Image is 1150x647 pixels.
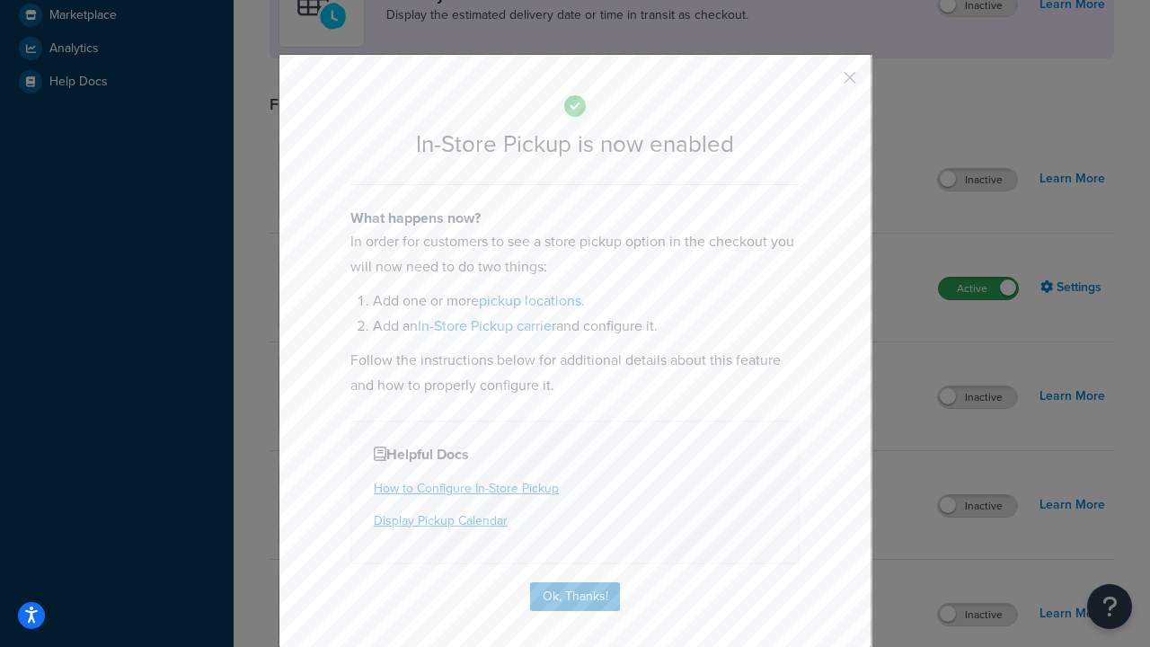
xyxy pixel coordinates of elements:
[418,315,556,336] a: In-Store Pickup carrier
[373,314,800,339] li: Add an and configure it.
[374,479,559,498] a: How to Configure In-Store Pickup
[373,288,800,314] li: Add one or more .
[479,290,581,311] a: pickup locations
[530,582,620,611] button: Ok, Thanks!
[374,444,776,465] h4: Helpful Docs
[374,511,508,530] a: Display Pickup Calendar
[350,348,800,398] p: Follow the instructions below for additional details about this feature and how to properly confi...
[350,229,800,279] p: In order for customers to see a store pickup option in the checkout you will now need to do two t...
[350,208,800,229] h4: What happens now?
[350,131,800,157] h2: In-Store Pickup is now enabled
